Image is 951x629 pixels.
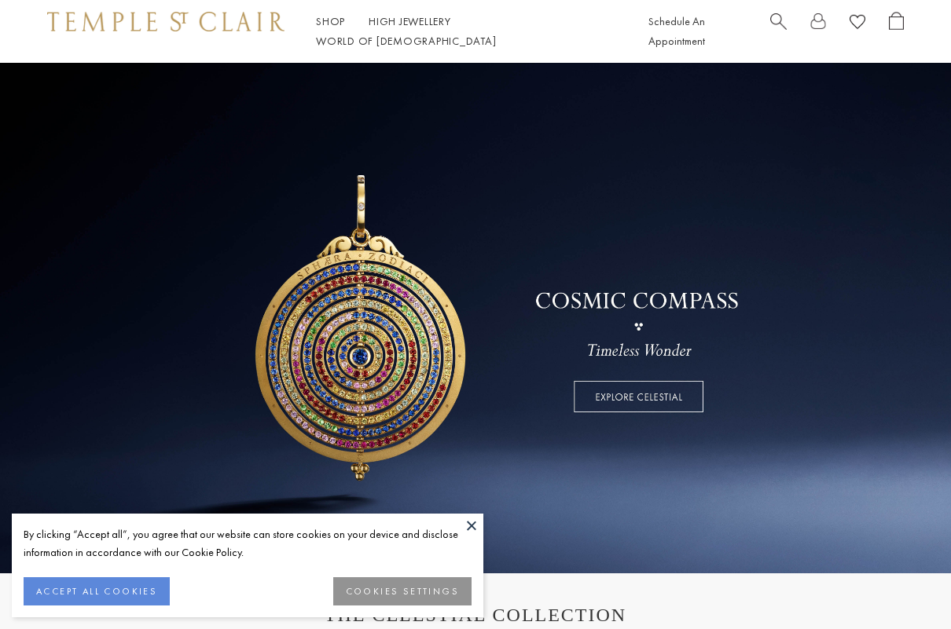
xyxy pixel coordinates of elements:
[316,14,345,28] a: ShopShop
[369,14,451,28] a: High JewelleryHigh Jewellery
[316,12,613,51] nav: Main navigation
[889,12,904,51] a: Open Shopping Bag
[648,14,705,48] a: Schedule An Appointment
[24,577,170,605] button: ACCEPT ALL COOKIES
[850,12,865,36] a: View Wishlist
[333,577,472,605] button: COOKIES SETTINGS
[770,12,787,51] a: Search
[872,555,935,613] iframe: Gorgias live chat messenger
[47,12,285,31] img: Temple St. Clair
[316,34,496,48] a: World of [DEMOGRAPHIC_DATA]World of [DEMOGRAPHIC_DATA]
[24,525,472,561] div: By clicking “Accept all”, you agree that our website can store cookies on your device and disclos...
